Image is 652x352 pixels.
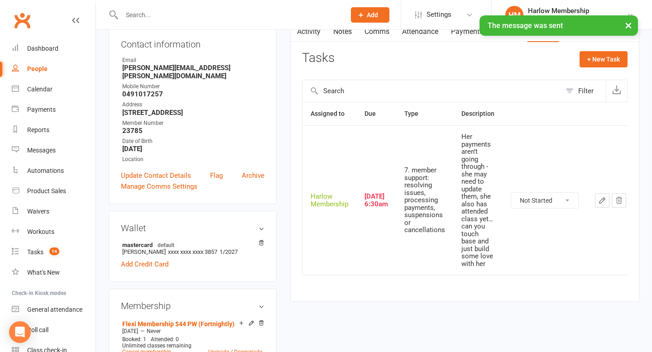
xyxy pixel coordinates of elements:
span: Attended: 0 [151,336,179,342]
div: Harlow Hot Yoga, Pilates and Barre [528,15,627,23]
div: Email [122,56,264,65]
h3: Membership [121,301,264,311]
button: Add [351,7,389,23]
div: Her payments aren’t going through - she may need to update them, she also has attended class yet…... [461,133,494,267]
span: Booked: 1 [122,336,146,342]
span: 1/2027 [220,248,238,255]
a: Add Credit Card [121,259,168,270]
input: Search [302,80,561,102]
div: HM [505,6,523,24]
h3: Tasks [302,51,335,65]
div: Roll call [27,326,48,333]
div: Messages [27,147,56,154]
div: Dashboard [27,45,58,52]
span: Add [367,11,378,19]
div: Product Sales [27,187,66,195]
button: × [620,15,637,35]
div: — [120,328,264,335]
th: Type [396,102,453,125]
span: Never [147,328,161,334]
span: [DATE] [122,328,138,334]
a: Workouts [12,222,96,242]
a: Reports [12,120,96,140]
span: default [155,241,177,248]
div: Location [122,155,264,164]
li: [PERSON_NAME] [121,240,264,257]
a: Archive [242,170,264,181]
div: Automations [27,167,64,174]
a: Manage Comms Settings [121,181,197,192]
div: Waivers [27,208,49,215]
a: Flexi Membership $44 PW (Fortnightly) [122,320,235,328]
a: Dashboard [12,38,96,59]
div: Calendar [27,86,53,93]
a: Roll call [12,320,96,340]
div: 7. member support: resolving issues, processing payments, suspensions or cancellations [404,166,445,234]
a: General attendance kiosk mode [12,300,96,320]
span: Settings [427,5,451,25]
strong: 23785 [122,127,264,135]
strong: [DATE] [122,145,264,153]
div: Payments [27,106,56,113]
div: What's New [27,269,60,276]
a: Calendar [12,79,96,100]
strong: 0491017257 [122,90,264,98]
button: Filter [561,80,606,102]
th: Description [453,102,503,125]
a: Flag [210,170,223,181]
button: + New Task [580,51,628,67]
div: Member Number [122,119,264,128]
a: Tasks 14 [12,242,96,262]
a: Messages [12,140,96,161]
div: Date of Birth [122,137,264,146]
div: Address [122,100,264,109]
a: Waivers [12,201,96,222]
div: Harlow Membership [528,7,627,15]
div: [DATE] 6:30am [364,193,388,208]
a: Clubworx [11,9,34,32]
a: Update Contact Details [121,170,191,181]
div: People [27,65,48,72]
div: Tasks [27,248,43,256]
div: General attendance [27,306,82,313]
th: Due [356,102,396,125]
strong: [STREET_ADDRESS] [122,109,264,117]
div: Filter [578,86,594,96]
div: Reports [27,126,49,133]
th: Assigned to [302,102,356,125]
div: Harlow Membership [311,193,348,208]
div: Open Intercom Messenger [9,321,31,343]
div: Mobile Number [122,82,264,91]
span: xxxx xxxx xxxx 3857 [168,248,217,255]
a: Payments [12,100,96,120]
strong: [PERSON_NAME][EMAIL_ADDRESS][PERSON_NAME][DOMAIN_NAME] [122,64,264,80]
h3: Wallet [121,223,264,233]
span: Unlimited classes remaining [122,342,192,349]
a: Automations [12,161,96,181]
span: 14 [49,247,59,255]
a: People [12,59,96,79]
a: What's New [12,262,96,283]
div: Workouts [27,228,54,235]
h3: Contact information [121,36,264,49]
strong: mastercard [122,241,260,248]
div: The message was sent [479,15,638,36]
input: Search... [119,9,339,21]
a: Product Sales [12,181,96,201]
